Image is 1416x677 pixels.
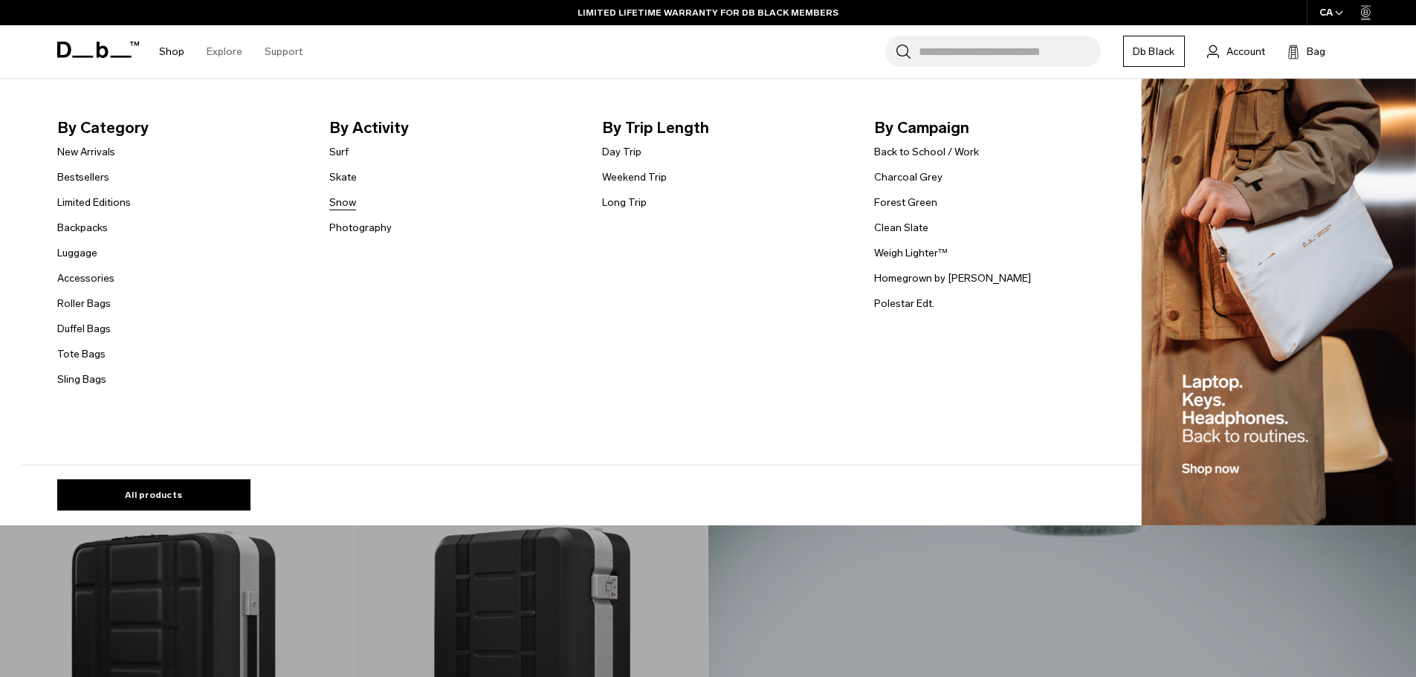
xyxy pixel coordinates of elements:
[57,479,250,511] a: All products
[148,25,314,78] nav: Main Navigation
[57,271,114,286] a: Accessories
[1123,36,1185,67] a: Db Black
[602,195,647,210] a: Long Trip
[57,116,306,140] span: By Category
[57,321,111,337] a: Duffel Bags
[1226,44,1265,59] span: Account
[57,144,115,160] a: New Arrivals
[265,25,303,78] a: Support
[57,372,106,387] a: Sling Bags
[329,116,578,140] span: By Activity
[874,220,928,236] a: Clean Slate
[329,169,357,185] a: Skate
[874,245,948,261] a: Weigh Lighter™
[874,169,943,185] a: Charcoal Grey
[874,195,937,210] a: Forest Green
[602,144,641,160] a: Day Trip
[57,195,131,210] a: Limited Editions
[329,144,349,160] a: Surf
[57,220,108,236] a: Backpacks
[57,245,97,261] a: Luggage
[578,6,838,19] a: LIMITED LIFETIME WARRANTY FOR DB BLACK MEMBERS
[57,296,111,311] a: Roller Bags
[1207,42,1265,60] a: Account
[57,169,109,185] a: Bestsellers
[329,195,356,210] a: Snow
[1307,44,1325,59] span: Bag
[329,220,392,236] a: Photography
[602,169,667,185] a: Weekend Trip
[1287,42,1325,60] button: Bag
[159,25,184,78] a: Shop
[874,271,1031,286] a: Homegrown by [PERSON_NAME]
[57,346,106,362] a: Tote Bags
[874,116,1123,140] span: By Campaign
[207,25,242,78] a: Explore
[874,144,979,160] a: Back to School / Work
[874,296,934,311] a: Polestar Edt.
[602,116,851,140] span: By Trip Length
